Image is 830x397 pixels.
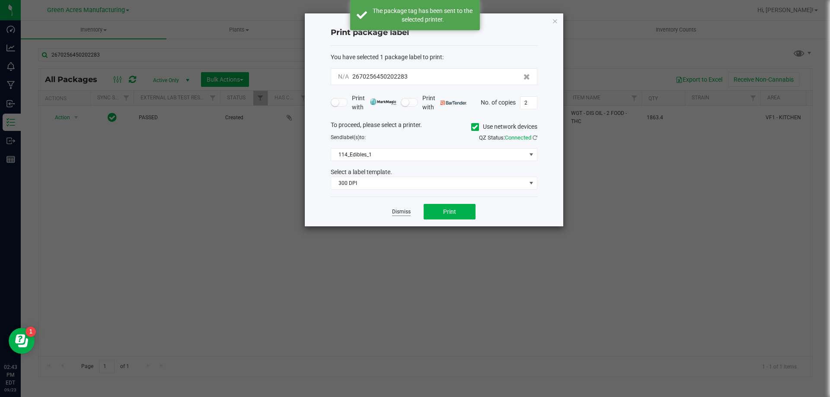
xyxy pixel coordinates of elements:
h4: Print package label [331,27,537,38]
span: Print with [422,94,467,112]
button: Print [424,204,476,219]
span: 2670256450202283 [352,73,408,80]
img: mark_magic_cybra.png [370,98,396,105]
span: You have selected 1 package label to print [331,54,442,60]
span: 300 DPI [331,177,526,189]
span: Print [443,208,456,215]
div: The package tag has been sent to the selected printer. [372,6,473,24]
iframe: Resource center unread badge [26,327,36,337]
span: QZ Status: [479,134,537,141]
span: Print with [352,94,396,112]
a: Dismiss [392,208,411,216]
span: 114_Edibles_1 [331,149,526,161]
iframe: Resource center [9,328,35,354]
div: To proceed, please select a printer. [324,121,544,133]
label: Use network devices [471,122,537,131]
span: label(s) [342,134,360,140]
div: Select a label template. [324,168,544,177]
span: No. of copies [481,98,516,105]
span: Send to: [331,134,366,140]
div: : [331,53,537,62]
img: bartender.png [441,101,467,105]
span: N/A [338,73,349,80]
span: Connected [505,134,531,141]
